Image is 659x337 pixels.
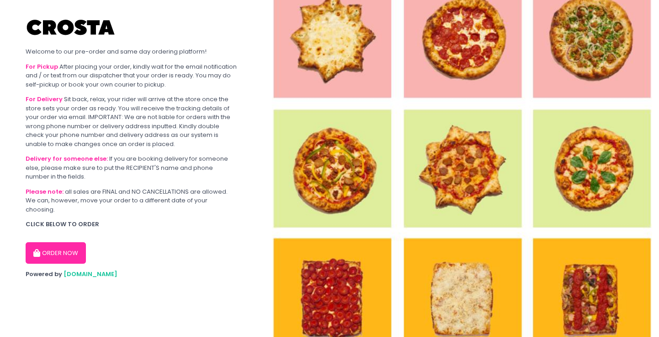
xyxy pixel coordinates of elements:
div: Powered by [26,270,238,279]
img: Crosta Pizzeria [26,14,117,41]
a: [DOMAIN_NAME] [64,270,117,278]
b: Please note: [26,187,64,196]
b: Delivery for someone else: [26,154,108,163]
div: After placing your order, kindly wait for the email notification and / or text from our dispatche... [26,62,238,89]
b: For Delivery [26,95,63,103]
div: If you are booking delivery for someone else, please make sure to put the RECIPIENT'S name and ph... [26,154,238,181]
div: CLICK BELOW TO ORDER [26,220,238,229]
div: Sit back, relax, your rider will arrive at the store once the store sets your order as ready. You... [26,95,238,148]
div: Welcome to our pre-order and same day ordering platform! [26,47,238,56]
button: ORDER NOW [26,242,86,264]
b: For Pickup [26,62,58,71]
div: all sales are FINAL and NO CANCELLATIONS are allowed. We can, however, move your order to a diffe... [26,187,238,214]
